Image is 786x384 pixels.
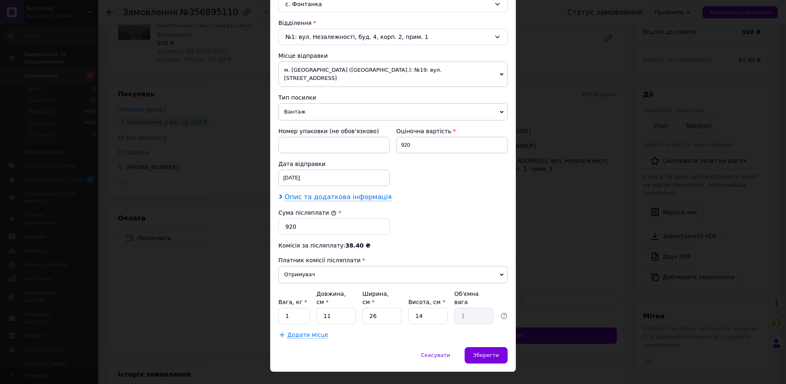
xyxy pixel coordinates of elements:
[278,160,390,168] div: Дата відправки
[285,193,392,201] span: Опис та додаткова інформація
[278,52,328,59] span: Місце відправки
[278,266,508,283] span: Отримувач
[278,209,337,216] label: Сума післяплати
[278,257,361,264] span: Платник комісії післяплати
[362,291,388,305] label: Ширина, см
[346,242,370,249] span: 38.40 ₴
[278,299,307,305] label: Вага, кг
[287,332,328,339] span: Додати місце
[278,29,508,45] div: №1: вул. Незалежності, буд. 4, корп. 2, прим. 1
[316,291,346,305] label: Довжина, см
[473,352,499,358] span: Зберегти
[421,352,450,358] span: Скасувати
[278,127,390,135] div: Номер упаковки (не обов'язково)
[278,241,508,250] div: Комісія за післяплату:
[454,290,494,306] div: Об'ємна вага
[396,127,508,135] div: Оціночна вартість
[278,103,508,120] span: Вантаж
[278,61,508,87] span: м. [GEOGRAPHIC_DATA] ([GEOGRAPHIC_DATA].): №19: вул. [STREET_ADDRESS]
[278,94,316,101] span: Тип посилки
[278,19,508,27] div: Відділення
[408,299,445,305] label: Висота, см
